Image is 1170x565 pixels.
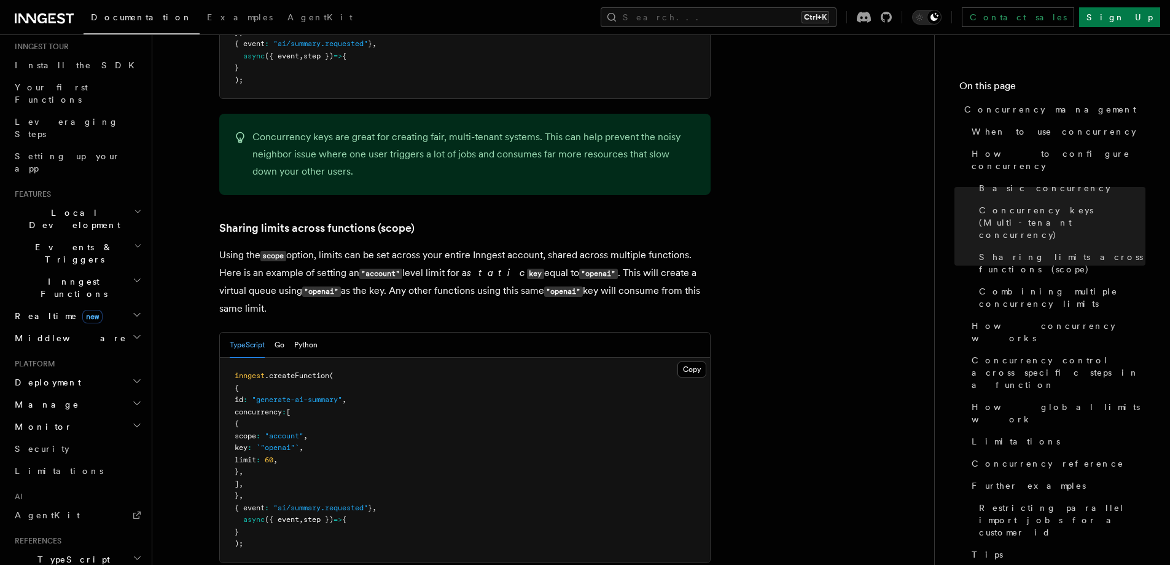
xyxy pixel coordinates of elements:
[273,504,368,512] span: "ai/summary.requested"
[10,202,144,236] button: Local Development
[677,362,706,377] button: Copy
[235,443,248,452] span: key
[303,52,333,60] span: step })
[601,7,837,27] button: Search...Ctrl+K
[235,408,282,416] span: concurrency
[959,79,1145,98] h4: On this page
[15,510,80,520] span: AgentKit
[10,236,144,271] button: Events & Triggers
[280,4,360,33] a: AgentKit
[299,443,303,452] span: ,
[974,280,1145,315] a: Combining multiple concurrency limits
[372,39,376,48] span: ,
[265,456,273,464] span: 60
[979,502,1145,539] span: Restricting parallel import jobs for a customer id
[912,10,942,25] button: Toggle dark mode
[972,548,1003,561] span: Tips
[10,42,69,52] span: Inngest tour
[972,125,1136,138] span: When to use concurrency
[235,504,265,512] span: { event
[10,359,55,369] span: Platform
[15,60,142,70] span: Install the SDK
[972,435,1060,448] span: Limitations
[10,241,134,266] span: Events & Triggers
[967,396,1145,430] a: How global limits work
[15,151,120,173] span: Setting up your app
[972,320,1145,344] span: How concurrency works
[265,504,269,512] span: :
[286,408,291,416] span: [
[235,527,239,536] span: }
[235,384,239,392] span: {
[979,204,1145,241] span: Concurrency keys (Multi-tenant concurrency)
[979,285,1145,310] span: Combining multiple concurrency limits
[239,28,243,36] span: ,
[235,39,265,48] span: { event
[801,11,829,23] kbd: Ctrl+K
[273,39,368,48] span: "ai/summary.requested"
[302,286,341,297] code: "openai"
[972,401,1145,425] span: How global limits work
[333,515,342,524] span: =>
[15,82,88,105] span: Your first Functions
[256,443,299,452] span: `"openai"`
[974,246,1145,280] a: Sharing limits across functions (scope)
[972,354,1145,391] span: Concurrency control across specific steps in a function
[972,457,1124,470] span: Concurrency reference
[15,117,119,139] span: Leveraging Steps
[275,333,284,358] button: Go
[10,111,144,145] a: Leveraging Steps
[91,12,192,22] span: Documentation
[979,182,1110,194] span: Basic concurrency
[10,371,144,393] button: Deployment
[10,438,144,460] a: Security
[273,456,278,464] span: ,
[265,432,303,440] span: "account"
[579,269,618,279] code: "openai"
[239,480,243,488] span: ,
[299,52,303,60] span: ,
[235,419,239,428] span: {
[967,121,1145,143] a: When to use concurrency
[342,515,346,524] span: {
[10,76,144,111] a: Your first Functions
[265,39,269,48] span: :
[287,12,353,22] span: AgentKit
[967,349,1145,396] a: Concurrency control across specific steps in a function
[329,371,333,380] span: (
[235,76,243,84] span: );
[252,128,696,180] p: Concurrency keys are great for creating fair, multi-tenant systems. This can help prevent the noi...
[10,421,72,433] span: Monitor
[974,177,1145,199] a: Basic concurrency
[967,452,1145,475] a: Concurrency reference
[303,515,333,524] span: step })
[235,491,239,500] span: }
[235,63,239,72] span: }
[235,480,239,488] span: ]
[243,515,265,524] span: async
[243,52,265,60] span: async
[235,371,265,380] span: inngest
[10,460,144,482] a: Limitations
[342,52,346,60] span: {
[10,332,127,344] span: Middleware
[256,456,260,464] span: :
[10,54,144,76] a: Install the SDK
[256,432,260,440] span: :
[10,376,81,389] span: Deployment
[967,143,1145,177] a: How to configure concurrency
[467,267,525,279] em: static
[10,393,144,416] button: Manage
[10,310,103,322] span: Realtime
[235,395,243,404] span: id
[299,515,303,524] span: ,
[219,219,415,237] a: Sharing limits across functions (scope)
[303,432,308,440] span: ,
[260,251,286,261] code: scope
[235,467,239,476] span: }
[200,4,280,33] a: Examples
[372,504,376,512] span: ,
[235,456,256,464] span: limit
[974,199,1145,246] a: Concurrency keys (Multi-tenant concurrency)
[10,327,144,349] button: Middleware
